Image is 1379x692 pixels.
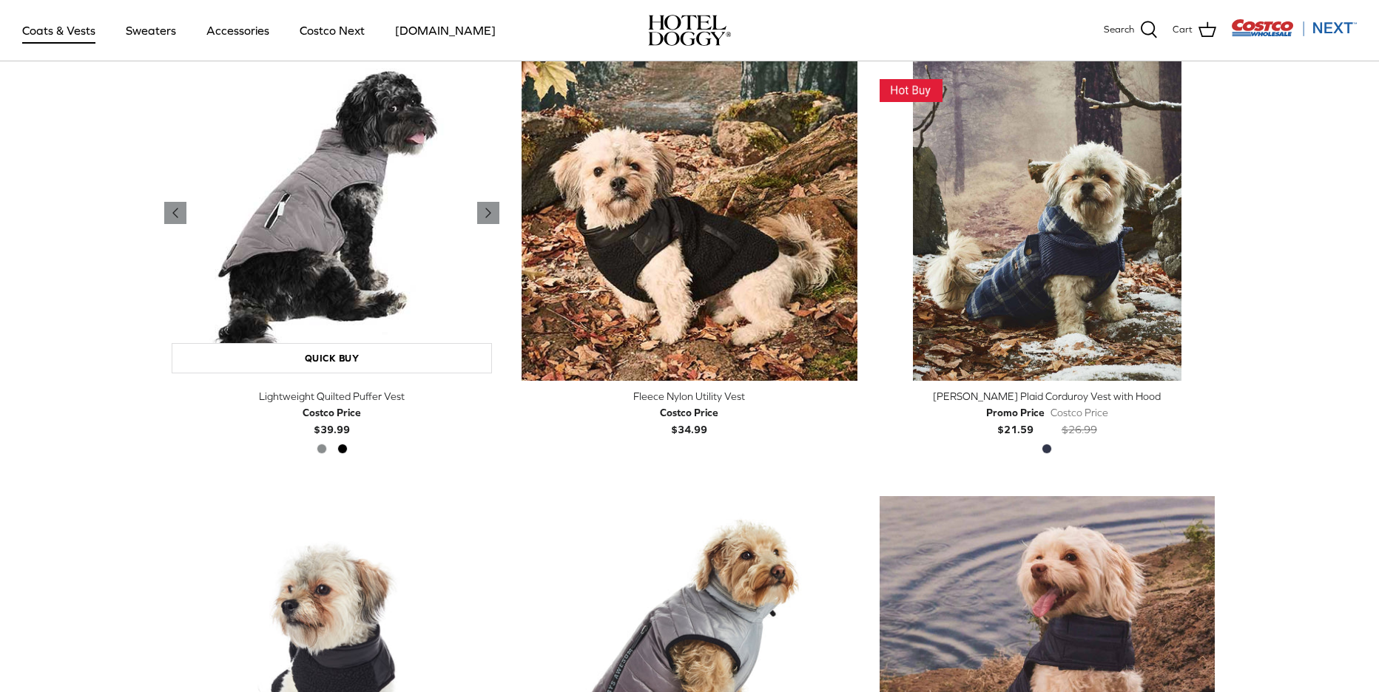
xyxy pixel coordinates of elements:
[1051,404,1108,421] div: Costco Price
[164,202,186,224] a: Previous
[522,388,857,404] div: Fleece Nylon Utility Vest
[660,404,718,435] b: $34.99
[1231,18,1357,37] img: Costco Next
[1173,22,1193,38] span: Cart
[1104,21,1158,40] a: Search
[1104,22,1134,38] span: Search
[303,404,361,435] b: $39.99
[522,46,857,381] a: Fleece Nylon Utility Vest
[986,404,1045,435] b: $21.59
[1062,424,1097,435] s: $26.99
[164,388,499,404] div: Lightweight Quilted Puffer Vest
[880,388,1215,404] div: [PERSON_NAME] Plaid Corduroy Vest with Hood
[522,388,857,438] a: Fleece Nylon Utility Vest Costco Price$34.99
[986,404,1045,421] div: Promo Price
[477,202,499,224] a: Previous
[880,46,1215,381] a: Melton Plaid Corduroy Vest with Hood
[303,404,361,421] div: Costco Price
[1231,28,1357,39] a: Visit Costco Next
[382,5,509,55] a: [DOMAIN_NAME]
[648,15,731,46] img: hoteldoggycom
[660,404,718,421] div: Costco Price
[172,343,492,373] a: Quick buy
[880,388,1215,438] a: [PERSON_NAME] Plaid Corduroy Vest with Hood Promo Price$21.59 Costco Price$26.99
[286,5,378,55] a: Costco Next
[880,79,943,102] img: This Item Is A Hot Buy! Get it While the Deal is Good!
[164,46,499,381] a: Lightweight Quilted Puffer Vest
[193,5,283,55] a: Accessories
[164,388,499,438] a: Lightweight Quilted Puffer Vest Costco Price$39.99
[1173,21,1216,40] a: Cart
[9,5,109,55] a: Coats & Vests
[112,5,189,55] a: Sweaters
[648,15,731,46] a: hoteldoggy.com hoteldoggycom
